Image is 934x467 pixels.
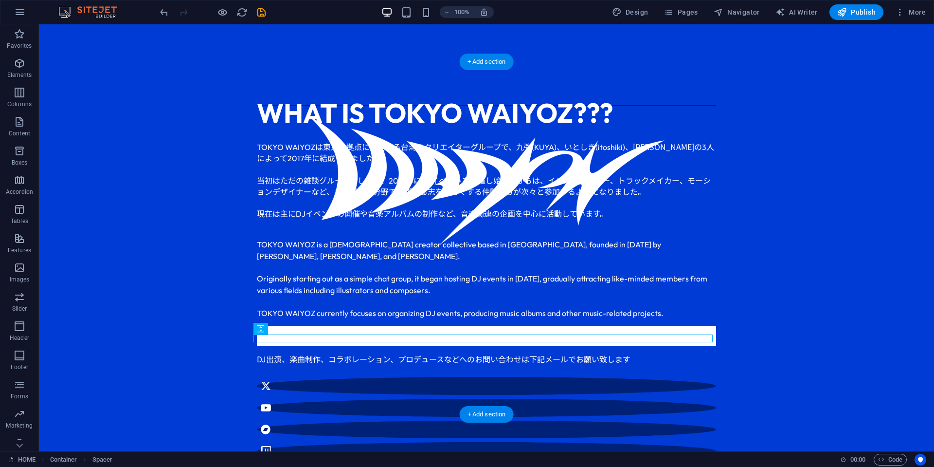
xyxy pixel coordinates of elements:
button: Pages [660,4,701,20]
span: Click to select. Double-click to edit [92,454,113,466]
i: Undo: Move elements (Ctrl+Z) [159,7,170,18]
p: Content [9,130,30,137]
button: reload [236,6,248,18]
button: save [255,6,267,18]
span: Publish [837,7,876,17]
a: Click to cancel selection. Double-click to open Pages [8,454,36,466]
span: More [895,7,926,17]
span: AI Writer [775,7,818,17]
p: Boxes [12,159,28,167]
p: Elements [7,71,32,79]
p: Accordion [6,188,33,196]
div: + Add section [460,406,514,423]
i: Reload page [236,7,248,18]
h6: 100% [454,6,470,18]
p: Marketing [6,422,33,430]
button: undo [158,6,170,18]
button: Usercentrics [915,454,926,466]
nav: breadcrumb [50,454,113,466]
p: Tables [11,217,28,225]
button: Code [874,454,907,466]
p: Forms [11,392,28,400]
button: Click here to leave preview mode and continue editing [216,6,228,18]
h6: Session time [840,454,866,466]
button: Design [608,4,652,20]
p: Images [10,276,30,283]
span: : [857,456,859,463]
button: AI Writer [772,4,822,20]
button: More [891,4,930,20]
button: Publish [829,4,883,20]
p: Columns [7,100,32,108]
p: Features [8,246,31,254]
span: 00 00 [850,454,865,466]
p: Favorites [7,42,32,50]
span: Navigator [714,7,760,17]
p: Slider [12,305,27,313]
span: Pages [664,7,698,17]
button: 100% [440,6,474,18]
button: Navigator [710,4,764,20]
div: + Add section [460,54,514,70]
i: Save (Ctrl+S) [256,7,267,18]
img: Editor Logo [56,6,129,18]
span: Click to select. Double-click to edit [50,454,77,466]
p: Header [10,334,29,342]
span: Code [878,454,902,466]
p: Footer [11,363,28,371]
span: Design [612,7,648,17]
